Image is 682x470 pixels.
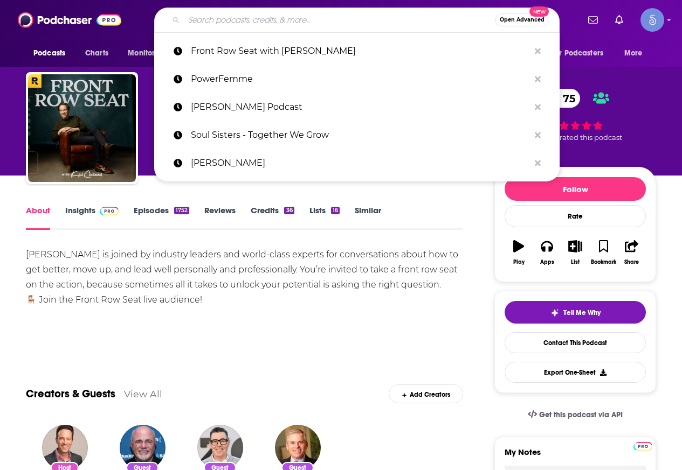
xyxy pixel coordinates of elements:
a: Soul Sisters - Together We Grow [154,121,560,149]
a: Episodes1752 [134,205,189,230]
button: tell me why sparkleTell Me Why [505,301,646,324]
span: More [624,46,643,61]
button: Apps [533,233,561,272]
a: Get this podcast via API [519,402,631,428]
button: Export One-Sheet [505,362,646,383]
a: Contact This Podcast [505,332,646,353]
span: 75 [552,89,581,108]
p: Mike Drop [191,149,529,177]
a: About [26,205,50,230]
button: Follow [505,177,646,201]
button: List [561,233,589,272]
span: rated this podcast [560,134,622,142]
a: Creators & Guests [26,387,115,401]
button: open menu [545,43,619,64]
button: Share [618,233,646,272]
p: PowerFemme [191,65,529,93]
span: Get this podcast via API [539,410,623,419]
span: Tell Me Why [563,308,601,317]
button: open menu [26,43,79,64]
button: Bookmark [589,233,617,272]
span: Charts [85,46,108,61]
span: New [529,6,549,17]
a: Pro website [633,440,652,451]
a: Reviews [204,205,236,230]
div: Apps [540,259,554,265]
a: Show notifications dropdown [584,11,602,29]
span: Podcasts [33,46,65,61]
img: Front Row Seat with Ken Coleman [28,74,136,182]
div: Search podcasts, credits, & more... [154,8,560,32]
a: PowerFemme [154,65,560,93]
input: Search podcasts, credits, & more... [184,11,495,29]
img: Podchaser Pro [100,207,119,215]
div: List [571,259,580,265]
img: User Profile [640,8,664,32]
span: Monitoring [128,46,166,61]
img: tell me why sparkle [550,308,559,317]
div: [PERSON_NAME] is joined by industry leaders and world-class experts for conversations about how t... [26,247,463,307]
div: Rate [505,205,646,227]
div: Add Creators [389,384,463,403]
span: Logged in as Spiral5-G1 [640,8,664,32]
a: [PERSON_NAME] [154,149,560,177]
div: 16 [331,207,340,214]
a: Show notifications dropdown [611,11,628,29]
button: Show profile menu [640,8,664,32]
a: Similar [355,205,381,230]
button: Play [505,233,533,272]
div: Play [513,259,525,265]
button: Open AdvancedNew [495,13,549,26]
span: For Podcasters [552,46,603,61]
div: 1752 [174,207,189,214]
a: InsightsPodchaser Pro [65,205,119,230]
div: 75 1 personrated this podcast [494,82,656,149]
label: My Notes [505,447,646,466]
p: Danny Jones Podcast [191,93,529,121]
div: 36 [284,207,294,214]
a: [PERSON_NAME] Podcast [154,93,560,121]
img: Podchaser Pro [633,442,652,451]
p: Soul Sisters - Together We Grow [191,121,529,149]
p: Front Row Seat with Ken Coleman [191,37,529,65]
a: View All [124,388,162,399]
span: Open Advanced [500,17,545,23]
a: Front Row Seat with [PERSON_NAME] [154,37,560,65]
button: open menu [617,43,656,64]
div: Bookmark [591,259,616,265]
a: Lists16 [309,205,340,230]
button: open menu [120,43,180,64]
div: Share [624,259,639,265]
a: Charts [78,43,115,64]
a: Credits36 [251,205,294,230]
img: Podchaser - Follow, Share and Rate Podcasts [18,10,121,30]
a: 75 [541,89,581,108]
